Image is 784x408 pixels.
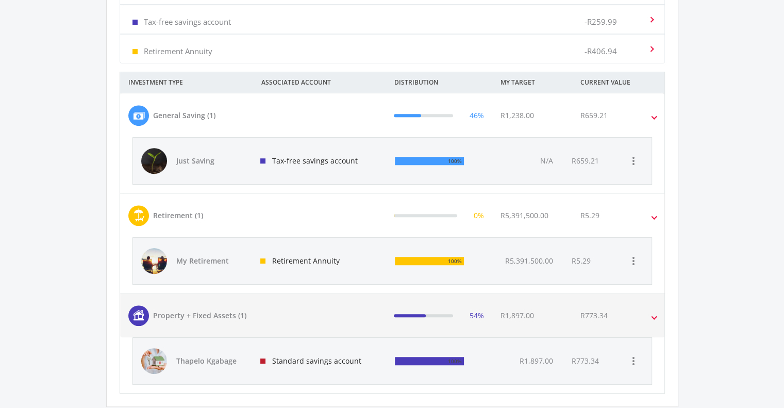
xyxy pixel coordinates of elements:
[623,251,644,271] button: more_vert
[445,156,462,166] div: 100%
[492,72,572,93] div: MY TARGET
[519,356,553,366] span: R1,897.00
[571,256,590,266] div: R5.29
[252,338,387,384] div: Standard savings account
[253,72,386,93] div: ASSOCIATED ACCOUNT
[144,46,212,56] p: Retirement Annuity
[153,210,203,221] div: Retirement (1)
[252,238,387,284] div: Retirement Annuity
[580,310,608,321] div: R773.34
[120,293,664,337] mat-expansion-panel-header: Property + Fixed Assets (1) 54% R1,897.00 R773.34
[501,210,548,220] span: R5,391,500.00
[623,351,644,371] button: more_vert
[505,256,553,266] span: R5,391,500.00
[571,156,598,166] div: R659.21
[120,337,664,393] div: Property + Fixed Assets (1) 54% R1,897.00 R773.34
[445,356,462,366] div: 100%
[153,310,246,321] div: Property + Fixed Assets (1)
[501,311,534,320] span: R1,897.00
[120,193,664,237] mat-expansion-panel-header: Retirement (1) 0% R5,391,500.00 R5.29
[144,17,231,27] p: Tax-free savings account
[470,310,484,321] div: 54%
[120,35,664,63] mat-expansion-panel-header: Retirement Annuity -R406.94
[580,110,608,121] div: R659.21
[627,155,640,167] i: more_vert
[120,237,664,293] div: Retirement (1) 0% R5,391,500.00 R5.29
[176,356,248,366] span: Thapelo Kgabage
[176,256,248,266] span: My Retirement
[623,151,644,171] button: more_vert
[572,72,678,93] div: CURRENT VALUE
[120,72,253,93] div: INVESTMENT TYPE
[474,210,484,221] div: 0%
[580,210,599,221] div: R5.29
[627,355,640,367] i: more_vert
[627,255,640,267] i: more_vert
[571,356,598,366] div: R773.34
[252,138,387,184] div: Tax-free savings account
[176,156,248,166] span: Just Saving
[501,110,534,120] span: R1,238.00
[120,137,664,193] div: General Saving (1) 46% R1,238.00 R659.21
[540,156,553,166] span: N/A
[120,93,664,137] mat-expansion-panel-header: General Saving (1) 46% R1,238.00 R659.21
[470,110,484,121] div: 46%
[120,5,664,34] mat-expansion-panel-header: Tax-free savings account -R259.99
[445,256,462,266] div: 100%
[386,72,492,93] div: DISTRIBUTION
[153,110,215,121] div: General Saving (1)
[585,17,617,27] p: -R259.99
[585,46,617,56] p: -R406.94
